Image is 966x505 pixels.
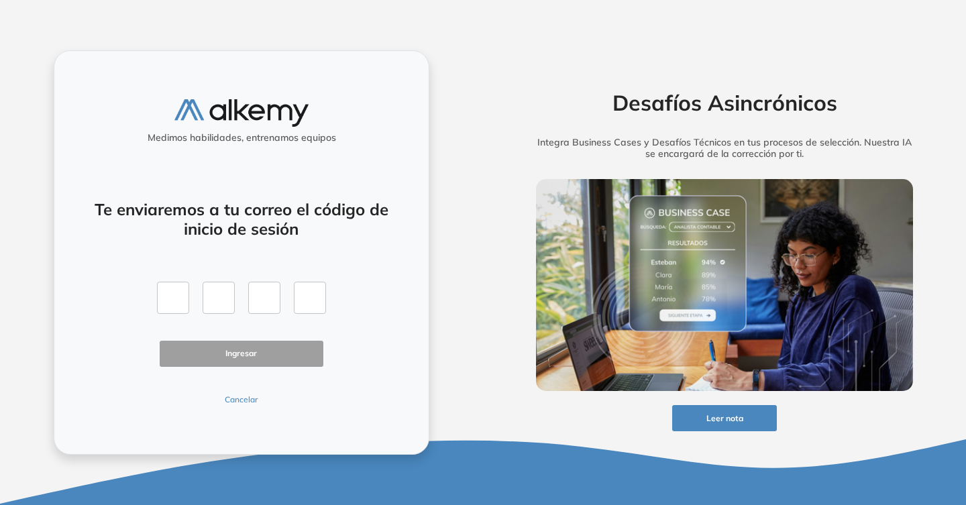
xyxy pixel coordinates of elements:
h2: Desafíos Asincrónicos [515,90,934,115]
button: Cancelar [160,394,323,406]
img: img-more-info [536,179,913,391]
img: logo-alkemy [174,99,309,127]
button: Ingresar [160,341,323,367]
h5: Integra Business Cases y Desafíos Técnicos en tus procesos de selección. Nuestra IA se encargará ... [515,137,934,160]
button: Leer nota [672,405,777,431]
div: Widget de chat [724,349,966,505]
h4: Te enviaremos a tu correo el código de inicio de sesión [90,200,393,239]
h5: Medimos habilidades, entrenamos equipos [60,132,423,144]
iframe: Chat Widget [724,349,966,505]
